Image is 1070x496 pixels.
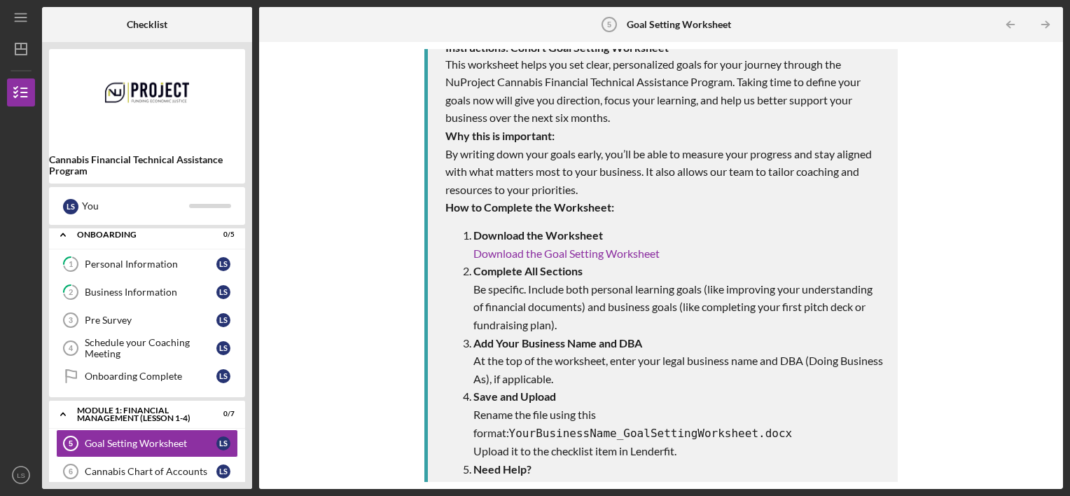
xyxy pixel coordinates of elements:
[56,334,238,362] a: 4Schedule your Coaching MeetingLS
[56,278,238,306] a: 2Business InformationLS
[85,287,216,298] div: Business Information
[216,464,230,478] div: L S
[216,257,230,271] div: L S
[627,19,731,30] b: Goal Setting Worksheet
[473,336,642,350] strong: Add Your Business Name and DBA
[127,19,167,30] b: Checklist
[49,56,245,140] img: Product logo
[85,371,216,382] div: Onboarding Complete
[85,315,216,326] div: Pre Survey
[445,129,555,142] strong: Why this is important:
[69,439,73,448] tspan: 5
[216,369,230,383] div: L S
[85,466,216,477] div: Cannabis Chart of Accounts
[69,288,73,297] tspan: 2
[216,313,230,327] div: L S
[17,471,25,479] text: LS
[7,461,35,489] button: LS
[473,444,676,457] span: Upload it to the checklist item in Lenderfit.
[56,362,238,390] a: Onboarding CompleteLS
[445,57,861,125] span: This worksheet helps you set clear, personalized goals for your journey through the NuProject Can...
[77,230,200,239] div: Onboarding
[77,406,200,422] div: Module 1: Financial Management (Lesson 1-4)
[56,306,238,334] a: 3Pre SurveyLS
[49,154,245,177] b: Cannabis Financial Technical Assistance Program
[473,408,793,439] span: Rename the file using this format:
[56,457,238,485] a: 6Cannabis Chart of AccountsLS
[473,354,883,385] span: At the top of the worksheet, enter your legal business name and DBA (Doing Business As), if appli...
[82,194,189,218] div: You
[216,285,230,299] div: L S
[69,344,74,352] tspan: 4
[69,467,73,476] tspan: 6
[606,20,611,29] tspan: 5
[473,264,583,277] strong: Complete All Sections
[85,438,216,449] div: Goal Setting Worksheet
[69,260,73,269] tspan: 1
[69,316,73,324] tspan: 3
[473,228,603,242] strong: Download the Worksheet
[85,337,216,359] div: Schedule your Coaching Meeting
[209,410,235,418] div: 0 / 7
[473,390,556,403] strong: Save and Upload
[85,259,216,270] div: Personal Information
[509,427,793,440] code: YourBusinessName_GoalSettingWorksheet.docx
[216,436,230,450] div: L S
[56,250,238,278] a: 1Personal InformationLS
[473,282,873,331] span: Be specific. Include both personal learning goals (like improving your understanding of financial...
[216,341,230,355] div: L S
[63,199,78,214] div: L S
[445,200,614,214] strong: How to Complete the Worksheet:
[56,429,238,457] a: 5Goal Setting WorksheetLS
[209,230,235,239] div: 0 / 5
[473,247,660,260] a: Download the Goal Setting Worksheet
[473,462,531,476] strong: Need Help?
[445,147,872,196] span: By writing down your goals early, you’ll be able to measure your progress and stay aligned with w...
